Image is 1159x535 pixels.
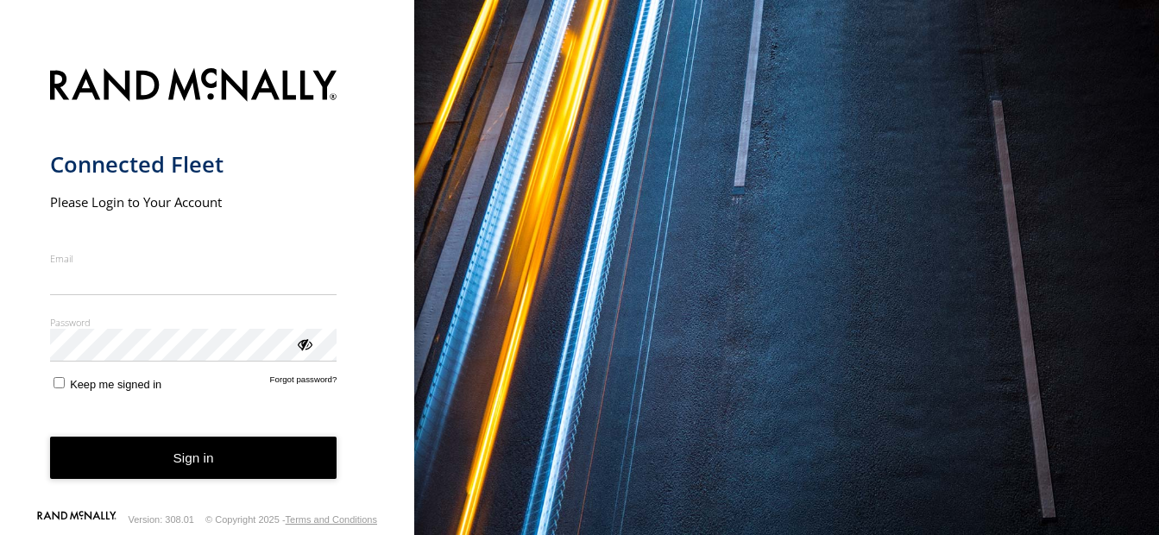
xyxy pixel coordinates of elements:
span: Keep me signed in [70,378,161,391]
img: Rand McNally [50,65,337,109]
label: Email [50,252,337,265]
div: © Copyright 2025 - [205,514,377,525]
input: Keep me signed in [54,377,65,388]
h2: Please Login to Your Account [50,193,337,211]
label: Password [50,316,337,329]
a: Visit our Website [37,511,117,528]
a: Forgot password? [270,374,337,391]
div: ViewPassword [295,335,312,352]
form: main [50,58,365,509]
a: Terms and Conditions [286,514,377,525]
h1: Connected Fleet [50,150,337,179]
div: Version: 308.01 [129,514,194,525]
button: Sign in [50,437,337,479]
